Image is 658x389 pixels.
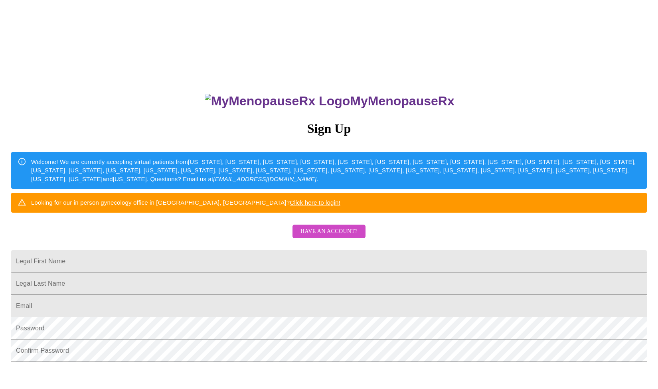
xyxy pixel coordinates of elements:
a: Have an account? [290,233,368,240]
div: Welcome! We are currently accepting virtual patients from [US_STATE], [US_STATE], [US_STATE], [US... [31,154,640,186]
div: Looking for our in person gynecology office in [GEOGRAPHIC_DATA], [GEOGRAPHIC_DATA]? [31,195,340,210]
h3: Sign Up [11,121,647,136]
h3: MyMenopauseRx [12,94,647,109]
a: Click here to login! [290,199,340,206]
button: Have an account? [292,225,366,239]
em: [EMAIL_ADDRESS][DOMAIN_NAME] [213,176,316,182]
span: Have an account? [300,227,358,237]
img: MyMenopauseRx Logo [205,94,350,109]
